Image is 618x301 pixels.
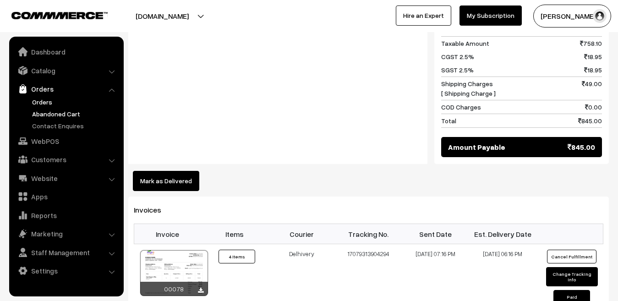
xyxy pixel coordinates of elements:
th: Sent Date [402,224,469,244]
span: 49.00 [582,79,602,98]
a: WebPOS [11,133,120,149]
button: Cancel Fulfillment [547,250,596,263]
button: [PERSON_NAME] [533,5,611,27]
span: Taxable Amount [441,38,489,48]
span: 758.10 [580,38,602,48]
a: Contact Enquires [30,121,120,131]
span: 18.95 [584,52,602,61]
span: SGST 2.5% [441,65,474,75]
button: Change Tracking Info [546,267,597,286]
a: Dashboard [11,44,120,60]
span: COD Charges [441,102,481,112]
th: Tracking No. [335,224,402,244]
a: Hire an Expert [396,5,451,26]
span: 18.95 [584,65,602,75]
button: [DOMAIN_NAME] [104,5,221,27]
span: 845.00 [578,116,602,126]
span: 845.00 [568,142,595,153]
th: Items [201,224,268,244]
span: Amount Payable [448,142,505,153]
a: Catalog [11,62,120,79]
a: Abandoned Cart [30,109,120,119]
span: CGST 2.5% [441,52,474,61]
span: Shipping Charges [ Shipping Charge ] [441,79,496,98]
a: Reports [11,207,120,224]
a: Orders [11,81,120,97]
button: Mark as Delivered [133,171,199,191]
div: 00078 [140,282,208,296]
a: My Subscription [459,5,522,26]
th: Invoice [134,224,201,244]
a: Apps [11,188,120,205]
button: 4 Items [219,250,255,263]
img: user [593,9,607,23]
span: Invoices [134,205,172,214]
a: Staff Management [11,244,120,261]
img: COMMMERCE [11,12,108,19]
a: Marketing [11,225,120,242]
th: Courier [268,224,335,244]
a: Website [11,170,120,186]
a: Settings [11,263,120,279]
span: Total [441,116,456,126]
th: Est. Delivery Date [469,224,536,244]
a: Orders [30,97,120,107]
a: COMMMERCE [11,9,92,20]
a: Customers [11,151,120,168]
span: 0.00 [585,102,602,112]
